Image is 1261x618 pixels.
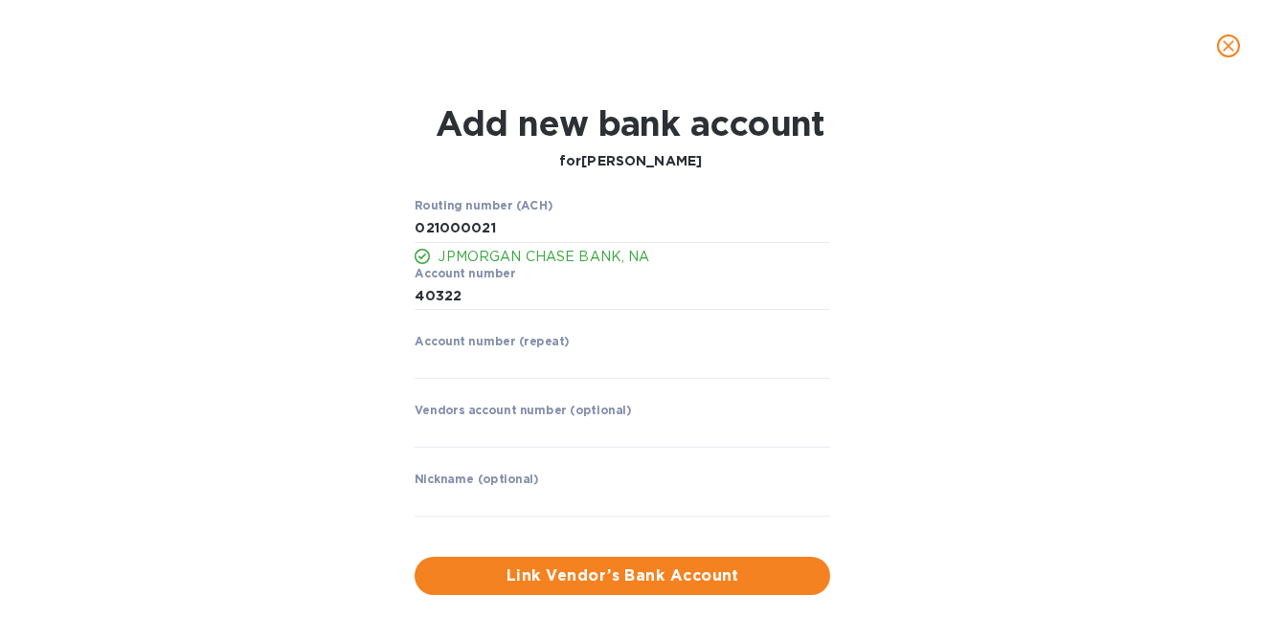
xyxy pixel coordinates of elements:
[415,557,830,595] button: Link Vendor’s Bank Account
[415,268,515,279] label: Account number
[430,564,815,587] span: Link Vendor’s Bank Account
[415,200,552,211] label: Routing number (ACH)
[559,153,702,168] b: for [PERSON_NAME]
[1205,23,1251,69] button: close
[415,475,539,486] label: Nickname (optional)
[415,406,631,417] label: Vendors account number (optional)
[438,247,830,267] p: JPMORGAN CHASE BANK, NA
[415,337,570,348] label: Account number (repeat)
[436,103,825,143] h1: Add new bank account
